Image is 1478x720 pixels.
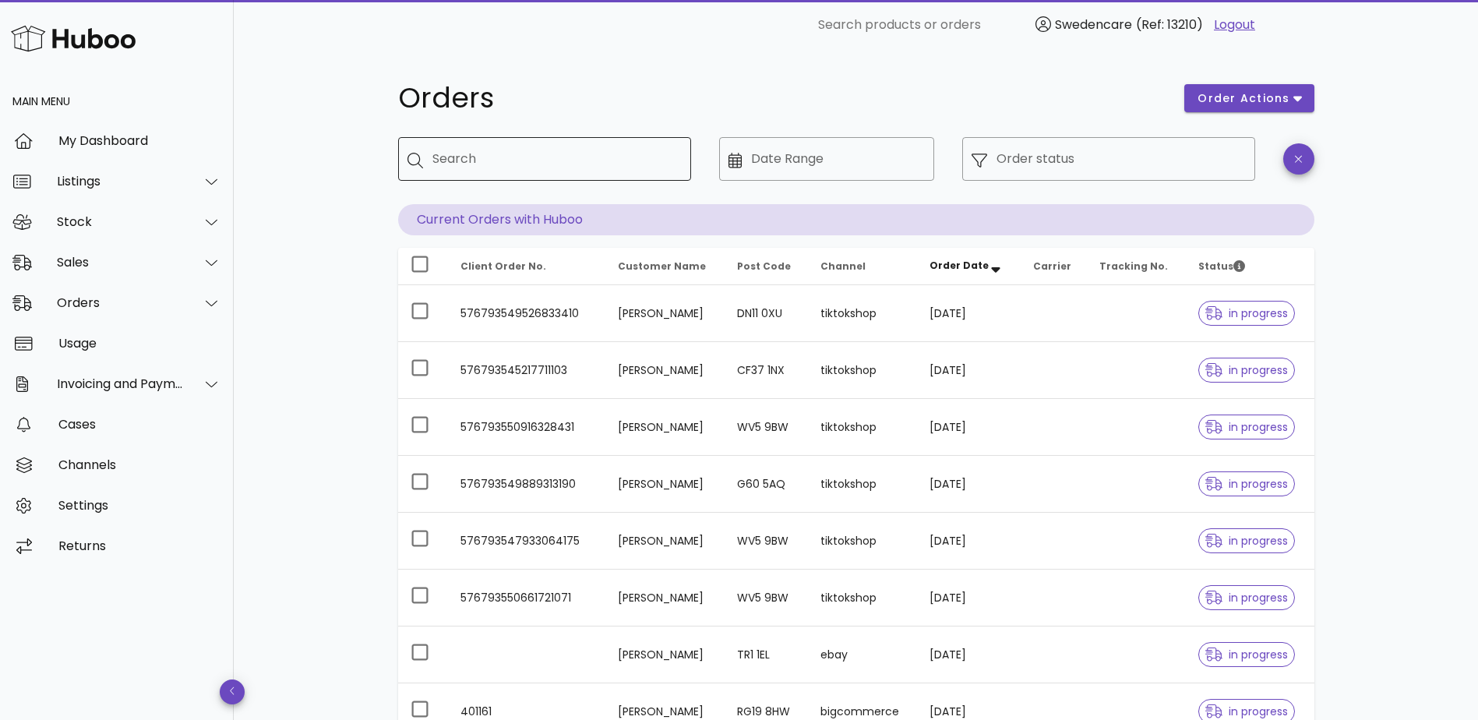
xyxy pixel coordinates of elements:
div: My Dashboard [58,133,221,148]
th: Order Date: Sorted descending. Activate to remove sorting. [917,248,1021,285]
td: DN11 0XU [725,285,808,342]
div: Returns [58,538,221,553]
td: 576793549889313190 [448,456,606,513]
span: in progress [1205,649,1288,660]
span: Tracking No. [1099,259,1168,273]
td: [DATE] [917,626,1021,683]
th: Carrier [1021,248,1087,285]
h1: Orders [398,84,1166,112]
span: in progress [1205,478,1288,489]
td: [PERSON_NAME] [605,285,725,342]
span: in progress [1205,535,1288,546]
span: in progress [1205,308,1288,319]
span: Client Order No. [460,259,546,273]
a: Logout [1214,16,1255,34]
div: Listings [57,174,184,189]
span: in progress [1205,365,1288,376]
th: Post Code [725,248,808,285]
td: [PERSON_NAME] [605,570,725,626]
td: [DATE] [917,456,1021,513]
div: Invoicing and Payments [57,376,184,391]
span: Swedencare [1055,16,1132,34]
span: Customer Name [618,259,706,273]
td: CF37 1NX [725,342,808,399]
td: G60 5AQ [725,456,808,513]
span: Order Date [929,259,989,272]
span: (Ref: 13210) [1136,16,1203,34]
td: WV5 9BW [725,399,808,456]
td: tiktokshop [808,399,917,456]
td: 576793547933064175 [448,513,606,570]
img: Huboo Logo [11,22,136,55]
td: tiktokshop [808,570,917,626]
p: Current Orders with Huboo [398,204,1314,235]
td: [DATE] [917,399,1021,456]
span: in progress [1205,706,1288,717]
div: Sales [57,255,184,270]
td: WV5 9BW [725,513,808,570]
td: [PERSON_NAME] [605,399,725,456]
span: Channel [820,259,866,273]
td: 576793550916328431 [448,399,606,456]
div: Settings [58,498,221,513]
span: Carrier [1033,259,1071,273]
span: Post Code [737,259,791,273]
span: in progress [1205,592,1288,603]
td: tiktokshop [808,456,917,513]
td: 576793545217711103 [448,342,606,399]
td: [DATE] [917,513,1021,570]
td: TR1 1EL [725,626,808,683]
td: tiktokshop [808,285,917,342]
span: in progress [1205,422,1288,432]
td: [PERSON_NAME] [605,342,725,399]
th: Tracking No. [1087,248,1186,285]
th: Client Order No. [448,248,606,285]
td: [DATE] [917,342,1021,399]
td: tiktokshop [808,513,917,570]
div: Cases [58,417,221,432]
button: order actions [1184,84,1314,112]
div: Orders [57,295,184,310]
td: [DATE] [917,285,1021,342]
th: Status [1186,248,1314,285]
td: [PERSON_NAME] [605,513,725,570]
th: Customer Name [605,248,725,285]
td: [PERSON_NAME] [605,456,725,513]
td: [DATE] [917,570,1021,626]
th: Channel [808,248,917,285]
div: Usage [58,336,221,351]
td: WV5 9BW [725,570,808,626]
td: tiktokshop [808,342,917,399]
td: ebay [808,626,917,683]
span: order actions [1197,90,1290,107]
td: [PERSON_NAME] [605,626,725,683]
div: Stock [57,214,184,229]
td: 576793550661721071 [448,570,606,626]
td: 576793549526833410 [448,285,606,342]
span: Status [1198,259,1245,273]
div: Channels [58,457,221,472]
